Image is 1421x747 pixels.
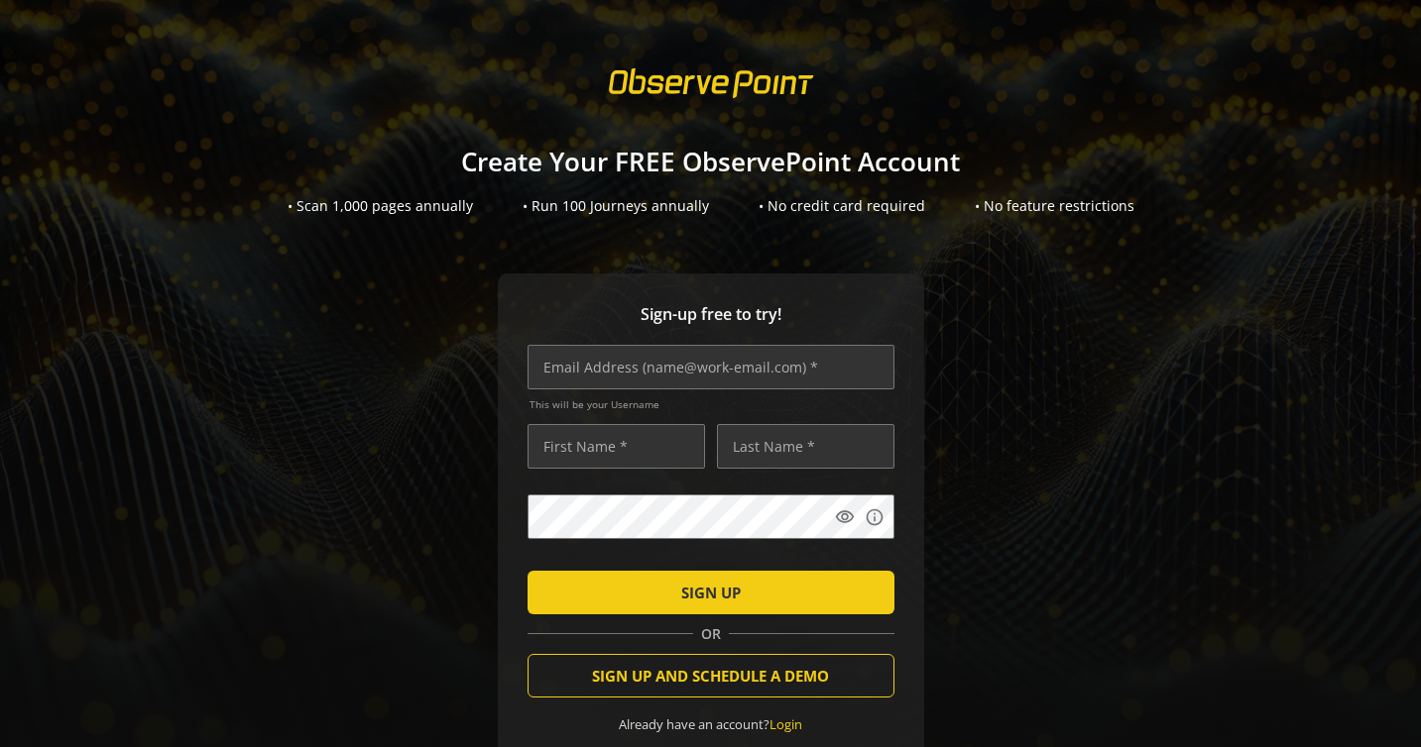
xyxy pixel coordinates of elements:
[681,575,741,610] span: SIGN UP
[528,571,894,614] button: SIGN UP
[835,507,855,527] mat-icon: visibility
[528,654,894,697] button: SIGN UP AND SCHEDULE A DEMO
[759,196,925,216] div: • No credit card required
[770,715,802,733] a: Login
[865,507,885,527] mat-icon: info
[288,196,473,216] div: • Scan 1,000 pages annually
[528,303,894,326] span: Sign-up free to try!
[717,424,894,469] input: Last Name *
[693,624,729,644] span: OR
[975,196,1134,216] div: • No feature restrictions
[528,424,705,469] input: First Name *
[592,658,829,694] span: SIGN UP AND SCHEDULE A DEMO
[528,345,894,389] input: Email Address (name@work-email.com) *
[530,397,894,411] span: This will be your Username
[523,196,709,216] div: • Run 100 Journeys annually
[528,715,894,734] div: Already have an account?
